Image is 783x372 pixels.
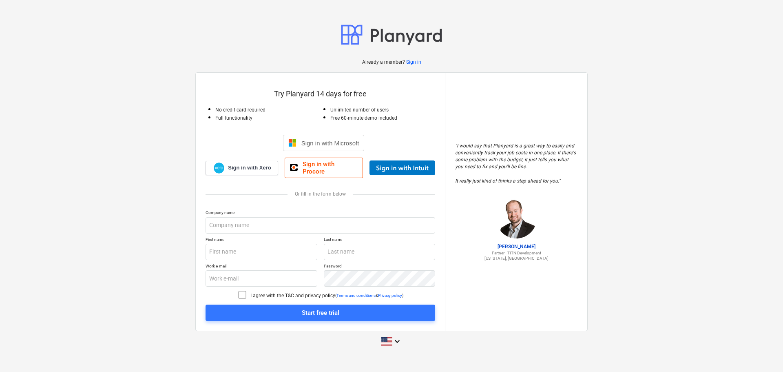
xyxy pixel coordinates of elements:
[392,336,402,346] i: keyboard_arrow_down
[324,263,436,270] p: Password
[206,210,435,217] p: Company name
[324,237,436,244] p: Last name
[288,139,296,147] img: Microsoft logo
[302,307,339,318] div: Start free trial
[324,244,436,260] input: Last name
[206,161,278,175] a: Sign in with Xero
[330,107,436,114] p: Unlimited number of users
[206,263,317,270] p: Work e-mail
[330,115,436,122] p: Free 60-minute demo included
[303,160,358,175] span: Sign in with Procore
[406,59,421,66] a: Sign in
[206,305,435,321] button: Start free trial
[496,198,537,238] img: Jordan Cohen
[215,115,321,122] p: Full functionality
[378,293,402,298] a: Privacy policy
[336,293,376,298] a: Terms and conditions
[228,164,271,172] span: Sign in with Xero
[250,292,335,299] p: I agree with the T&C and privacy policy
[214,163,224,174] img: Xero logo
[455,256,577,261] p: [US_STATE], [GEOGRAPHIC_DATA]
[335,293,403,298] p: ( & )
[285,158,363,178] a: Sign in with Procore
[455,250,577,256] p: Partner - TITN Development
[301,140,359,147] span: Sign in with Microsoft
[206,237,317,244] p: First name
[206,217,435,234] input: Company name
[455,143,577,185] p: " I would say that Planyard is a great way to easily and conveniently track your job costs in one...
[206,244,317,260] input: First name
[206,89,435,99] p: Try Planyard 14 days for free
[206,270,317,287] input: Work e-mail
[215,107,321,114] p: No credit card required
[206,191,435,197] div: Or fill in the form below
[455,243,577,250] p: [PERSON_NAME]
[362,59,406,66] p: Already a member?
